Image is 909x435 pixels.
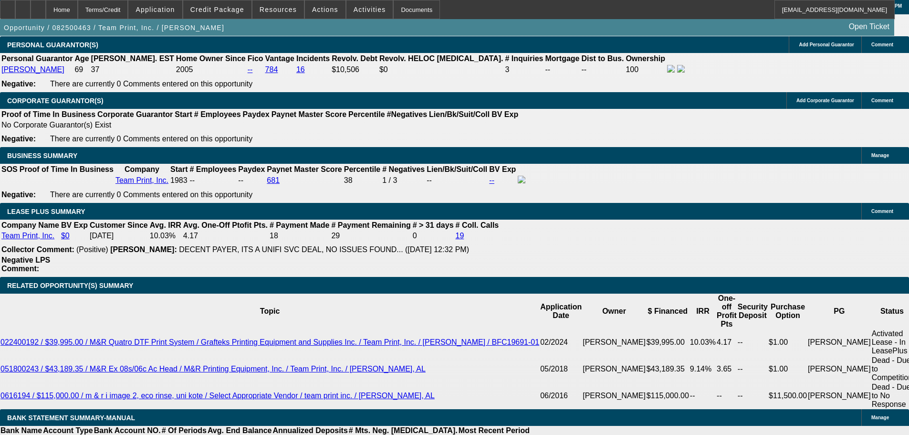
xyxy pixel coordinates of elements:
[626,54,665,63] b: Ownership
[331,231,411,241] td: 29
[807,329,871,356] td: [PERSON_NAME]
[489,176,494,184] a: --
[4,24,224,32] span: Opportunity / 082500463 / Team Print, Inc. / [PERSON_NAME]
[89,231,148,241] td: [DATE]
[50,191,252,199] span: There are currently 0 Comments entered on this opportunity
[871,415,889,420] span: Manage
[331,64,378,75] td: $10,506
[238,165,265,173] b: Paydex
[76,245,108,254] span: (Positive)
[382,165,425,173] b: # Negatives
[265,65,278,74] a: 784
[175,110,192,118] b: Start
[312,6,338,13] span: Actions
[737,294,768,329] th: Security Deposit
[50,135,252,143] span: There are currently 0 Comments entered on this opportunity
[796,98,854,103] span: Add Corporate Guarantor
[646,329,690,356] td: $39,995.00
[582,294,646,329] th: Owner
[128,0,182,19] button: Application
[7,41,98,49] span: PERSONAL GUARANTOR(S)
[296,54,330,63] b: Incidents
[7,414,135,422] span: BANK STATEMENT SUMMARY-MANUAL
[90,221,148,229] b: Customer Since
[296,65,305,74] a: 16
[690,329,716,356] td: 10.03%
[74,64,89,75] td: 69
[0,365,426,373] a: 051800243 / $43,189.35 / M&R Ex 08s/06c Ac Head / M&R Printing Equipment, Inc. / Team Print, Inc....
[768,356,807,382] td: $1.00
[346,0,393,19] button: Activities
[136,6,175,13] span: Application
[716,294,737,329] th: One-off Profit Pts
[61,232,70,240] a: $0
[582,329,646,356] td: [PERSON_NAME]
[183,221,268,229] b: Avg. One-Off Ptofit Pts.
[176,65,193,74] span: 2005
[716,382,737,409] td: --
[382,176,425,185] div: 1 / 3
[183,0,251,19] button: Credit Package
[1,221,59,229] b: Company Name
[267,176,280,184] a: 681
[7,152,77,159] span: BUSINESS SUMMARY
[176,54,246,63] b: Home Owner Since
[183,231,268,241] td: 4.17
[807,294,871,329] th: PG
[243,110,270,118] b: Paydex
[413,221,454,229] b: # > 31 days
[412,231,454,241] td: 0
[799,42,854,47] span: Add Personal Guarantor
[1,256,50,273] b: Negative LPS Comment:
[1,120,522,130] td: No Corporate Guarantor(s) Exist
[871,153,889,158] span: Manage
[582,382,646,409] td: [PERSON_NAME]
[379,54,503,63] b: Revolv. HELOC [MEDICAL_DATA].
[125,165,159,173] b: Company
[768,382,807,409] td: $11,500.00
[581,64,625,75] td: --
[189,176,195,184] span: --
[540,294,582,329] th: Application Date
[91,54,174,63] b: [PERSON_NAME]. EST
[491,110,518,118] b: BV Exp
[1,135,36,143] b: Negative:
[716,356,737,382] td: 3.65
[677,65,685,73] img: linkedin-icon.png
[265,54,294,63] b: Vantage
[305,0,345,19] button: Actions
[149,231,182,241] td: 10.03%
[646,382,690,409] td: $115,000.00
[489,165,516,173] b: BV Exp
[19,165,114,174] th: Proof of Time In Business
[344,176,380,185] div: 38
[7,282,133,289] span: RELATED OPPORTUNITY(S) SUMMARY
[540,356,582,382] td: 05/2018
[170,175,188,186] td: 1983
[252,0,304,19] button: Resources
[74,54,89,63] b: Age
[807,356,871,382] td: [PERSON_NAME]
[272,110,346,118] b: Paynet Master Score
[768,329,807,356] td: $1.00
[7,97,104,105] span: CORPORATE GUARANTOR(S)
[625,64,666,75] td: 100
[505,54,543,63] b: # Inquiries
[871,42,893,47] span: Comment
[518,176,525,183] img: facebook-icon.png
[1,110,96,119] th: Proof of Time In Business
[845,19,893,35] a: Open Ticket
[194,110,241,118] b: # Employees
[248,54,263,63] b: Fico
[456,232,464,240] a: 19
[429,110,490,118] b: Lien/Bk/Suit/Coll
[1,245,74,254] b: Collector Comment:
[545,64,580,75] td: --
[332,54,377,63] b: Revolv. Debt
[61,221,88,229] b: BV Exp
[248,65,253,74] a: --
[716,329,737,356] td: 4.17
[426,175,488,186] td: --
[871,98,893,103] span: Comment
[427,165,487,173] b: Lien/Bk/Suit/Coll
